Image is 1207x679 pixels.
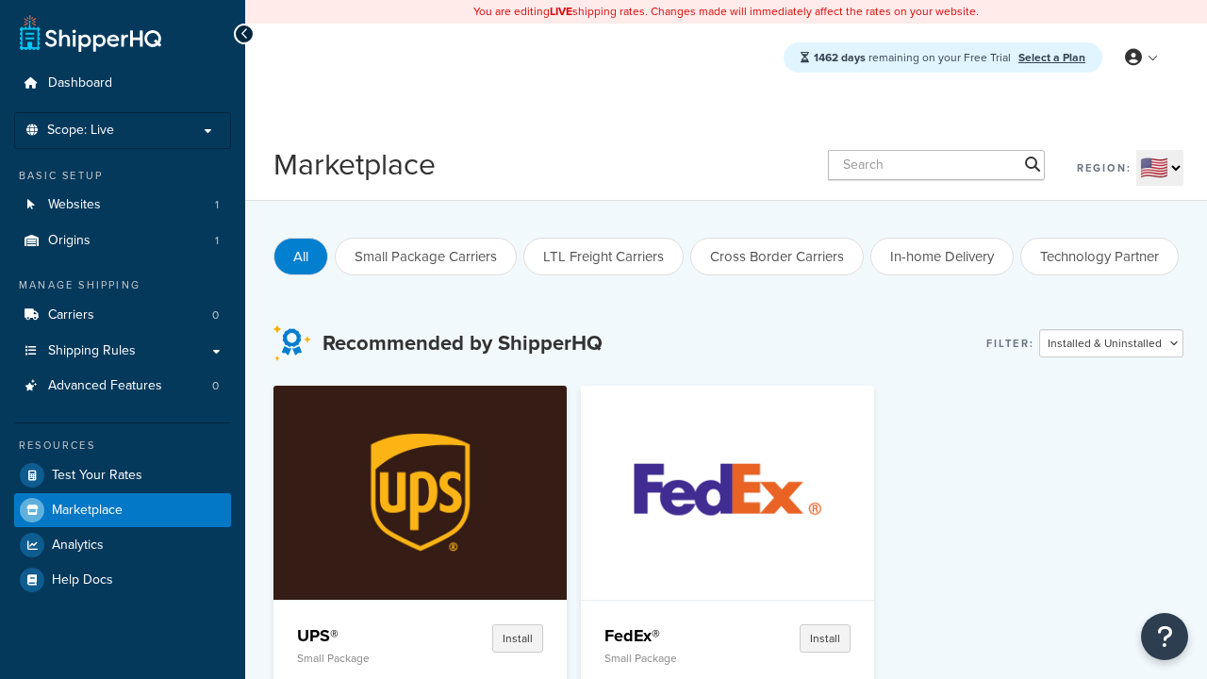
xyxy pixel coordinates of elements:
a: Websites1 [14,188,231,223]
a: Carriers0 [14,298,231,333]
span: Help Docs [52,572,113,588]
h3: Recommended by ShipperHQ [322,332,603,355]
li: Websites [14,188,231,223]
a: Analytics [14,528,231,562]
button: Small Package Carriers [335,238,517,275]
div: Manage Shipping [14,277,231,293]
span: 0 [212,307,219,323]
button: Install [800,624,851,653]
p: Small Package [604,652,730,665]
span: Analytics [52,538,104,554]
button: Technology Partner [1020,238,1179,275]
span: remaining on your Free Trial [814,49,1014,66]
span: 0 [212,378,219,394]
button: LTL Freight Carriers [523,238,684,275]
a: Advanced Features0 [14,369,231,404]
span: Dashboard [48,75,112,91]
li: Origins [14,224,231,258]
span: Origins [48,233,91,249]
span: Marketplace [52,503,123,519]
a: Marketplace [14,493,231,527]
a: Help Docs [14,563,231,597]
button: Open Resource Center [1141,613,1188,660]
button: Cross Border Carriers [690,238,864,275]
div: Basic Setup [14,168,231,184]
b: LIVE [550,3,572,20]
li: Advanced Features [14,369,231,404]
span: Scope: Live [47,123,114,139]
span: Shipping Rules [48,343,136,359]
h4: UPS® [297,624,422,647]
span: Advanced Features [48,378,162,394]
input: Search [828,150,1045,180]
button: Install [492,624,543,653]
span: 1 [215,197,219,213]
img: FedEx® [594,386,861,599]
img: UPS® [287,386,554,599]
span: 1 [215,233,219,249]
a: Test Your Rates [14,458,231,492]
h4: FedEx® [604,624,730,647]
h1: Marketplace [273,143,436,186]
button: All [273,238,328,275]
strong: 1462 days [814,49,866,66]
span: Carriers [48,307,94,323]
span: Websites [48,197,101,213]
a: Shipping Rules [14,334,231,369]
div: Resources [14,438,231,454]
label: Filter: [986,330,1034,356]
p: Small Package [297,652,422,665]
label: Region: [1077,155,1132,181]
a: Select a Plan [1018,49,1085,66]
li: Carriers [14,298,231,333]
button: In-home Delivery [870,238,1014,275]
a: Origins1 [14,224,231,258]
a: Dashboard [14,66,231,101]
span: Test Your Rates [52,468,142,484]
